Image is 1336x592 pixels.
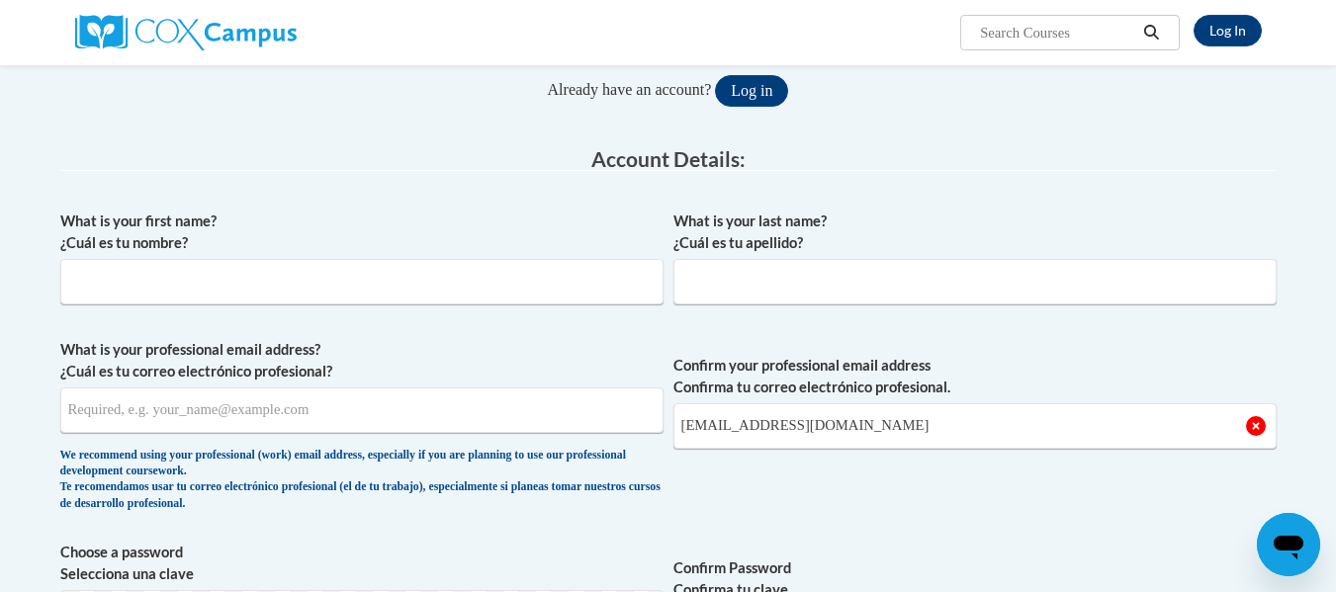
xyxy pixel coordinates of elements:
[673,355,1277,398] label: Confirm your professional email address Confirma tu correo electrónico profesional.
[673,211,1277,254] label: What is your last name? ¿Cuál es tu apellido?
[60,387,664,433] input: Metadata input
[60,542,664,585] label: Choose a password Selecciona una clave
[978,21,1136,44] input: Search Courses
[75,15,297,50] img: Cox Campus
[60,211,664,254] label: What is your first name? ¿Cuál es tu nombre?
[60,448,664,513] div: We recommend using your professional (work) email address, especially if you are planning to use ...
[715,75,788,107] button: Log in
[673,259,1277,304] input: Metadata input
[1136,21,1166,44] button: Search
[591,146,746,171] span: Account Details:
[1257,513,1320,576] iframe: Button to launch messaging window
[60,259,664,304] input: Metadata input
[673,403,1277,449] input: Required
[60,339,664,382] label: What is your professional email address? ¿Cuál es tu correo electrónico profesional?
[1194,15,1262,46] a: Log In
[548,81,712,98] span: Already have an account?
